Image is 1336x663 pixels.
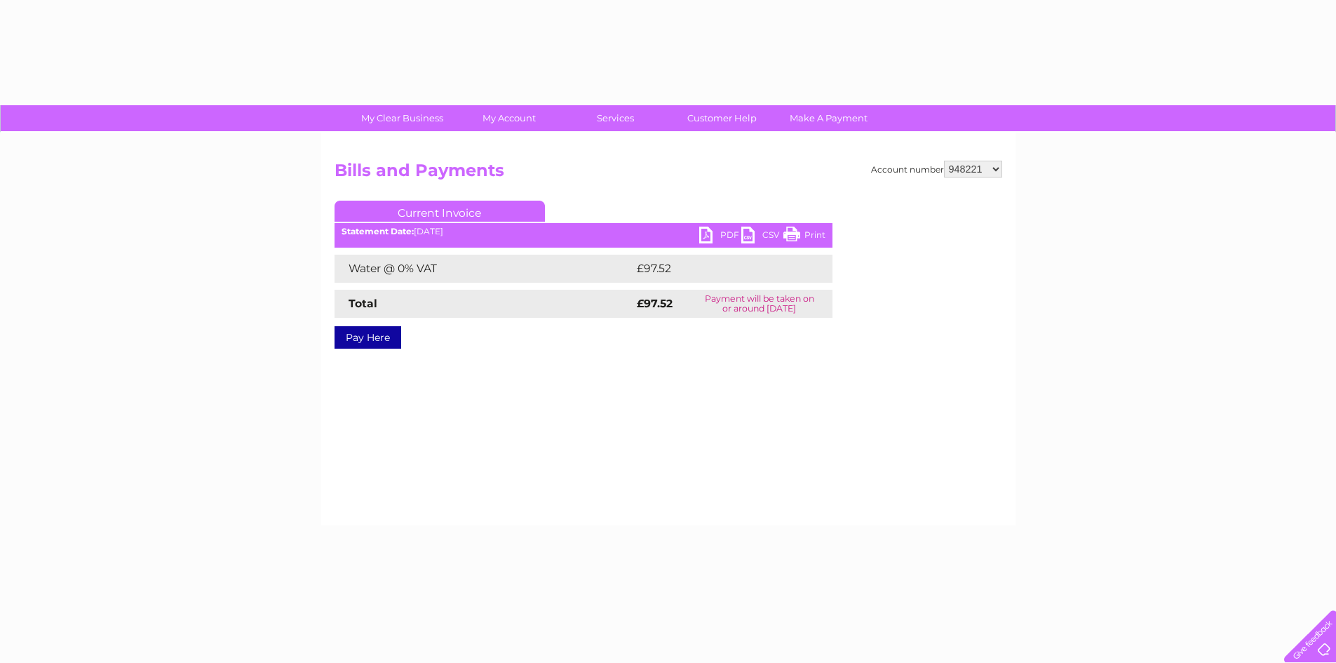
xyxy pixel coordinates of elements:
[335,326,401,349] a: Pay Here
[335,255,633,283] td: Water @ 0% VAT
[335,161,1002,187] h2: Bills and Payments
[335,201,545,222] a: Current Invoice
[451,105,567,131] a: My Account
[344,105,460,131] a: My Clear Business
[637,297,673,310] strong: £97.52
[771,105,886,131] a: Make A Payment
[558,105,673,131] a: Services
[664,105,780,131] a: Customer Help
[633,255,804,283] td: £97.52
[349,297,377,310] strong: Total
[871,161,1002,178] div: Account number
[335,227,832,236] div: [DATE]
[342,226,414,236] b: Statement Date:
[783,227,825,247] a: Print
[699,227,741,247] a: PDF
[687,290,832,318] td: Payment will be taken on or around [DATE]
[741,227,783,247] a: CSV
